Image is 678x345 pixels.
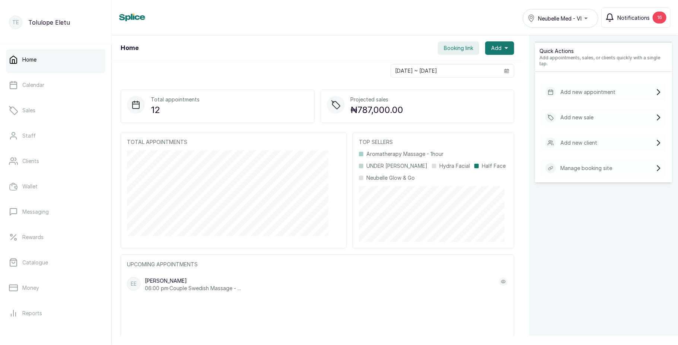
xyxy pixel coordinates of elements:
[391,65,500,77] input: Select date
[366,162,427,170] p: UNDER [PERSON_NAME]
[121,44,139,53] h1: Home
[127,261,508,268] p: UPCOMING APPOINTMENTS
[351,103,404,117] p: ₦787,000.00
[485,41,514,55] button: Add
[560,88,615,96] p: Add new appointment
[22,107,35,114] p: Sales
[560,139,597,147] p: Add new client
[6,227,105,248] a: Rewards
[539,55,668,67] p: Add appointments, sales, or clients quickly with a single tap.
[22,310,42,317] p: Reports
[366,174,415,182] p: Neubelle Glow & Go
[617,14,650,22] span: Notifications
[439,162,470,170] p: Hydra Facial
[127,138,340,146] p: TOTAL APPOINTMENTS
[6,176,105,197] a: Wallet
[151,96,200,103] p: Total appointments
[601,7,671,28] button: Notifications16
[359,138,508,146] p: TOP SELLERS
[22,81,44,89] p: Calendar
[6,252,105,273] a: Catalogue
[6,100,105,121] a: Sales
[538,15,582,22] span: Neubelle Med - VI
[131,280,137,288] p: EE
[22,56,36,63] p: Home
[12,19,19,26] p: TE
[6,125,105,146] a: Staff
[539,47,668,55] p: Quick Actions
[438,41,479,55] button: Booking link
[22,259,48,266] p: Catalogue
[6,303,105,324] a: Reports
[504,68,509,73] svg: calendar
[6,49,105,70] a: Home
[482,162,506,170] p: Half Face
[22,132,36,139] p: Staff
[653,12,666,23] div: 16
[444,44,473,52] span: Booking link
[366,150,443,158] p: Aromatherapy Massage - 1hour
[6,201,105,222] a: Messaging
[491,44,502,52] span: Add
[22,183,38,190] p: Wallet
[523,9,598,28] button: Neubelle Med - VI
[6,277,105,298] a: Money
[22,157,39,165] p: Clients
[6,151,105,172] a: Clients
[560,114,593,121] p: Add new sale
[145,285,241,292] p: 06:00 pm · Couple Swedish Massage - ...
[560,164,612,172] p: Manage booking site
[22,284,39,292] p: Money
[145,277,241,285] p: [PERSON_NAME]
[28,18,70,27] p: Tolulope Eletu
[22,233,44,241] p: Rewards
[351,96,404,103] p: Projected sales
[22,208,49,216] p: Messaging
[151,103,200,117] p: 12
[6,75,105,95] a: Calendar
